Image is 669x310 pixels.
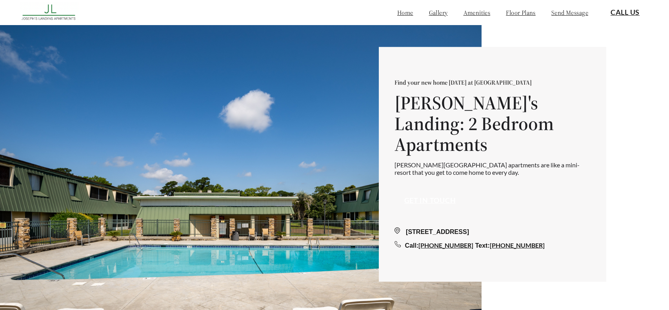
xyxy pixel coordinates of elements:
p: [PERSON_NAME][GEOGRAPHIC_DATA] apartments are like a mini-resort that you get to come home to eve... [394,161,591,176]
button: Call Us [601,4,649,22]
span: Call: [405,242,419,248]
a: Call Us [611,8,640,17]
span: Text: [475,242,490,248]
a: home [397,9,413,16]
a: amenities [464,9,491,16]
a: [PHONE_NUMBER] [418,241,473,248]
a: send message [551,9,588,16]
h1: [PERSON_NAME]'s Landing: 2 Bedroom Apartments [394,92,591,154]
a: gallery [429,9,448,16]
a: floor plans [506,9,536,16]
div: [STREET_ADDRESS] [394,227,591,236]
button: Get in touch [394,192,466,210]
a: [PHONE_NUMBER] [490,241,545,248]
img: josephs_landing_logo.png [20,2,79,23]
a: Get in touch [404,196,456,205]
p: Find your new home [DATE] at [GEOGRAPHIC_DATA] [394,78,591,86]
